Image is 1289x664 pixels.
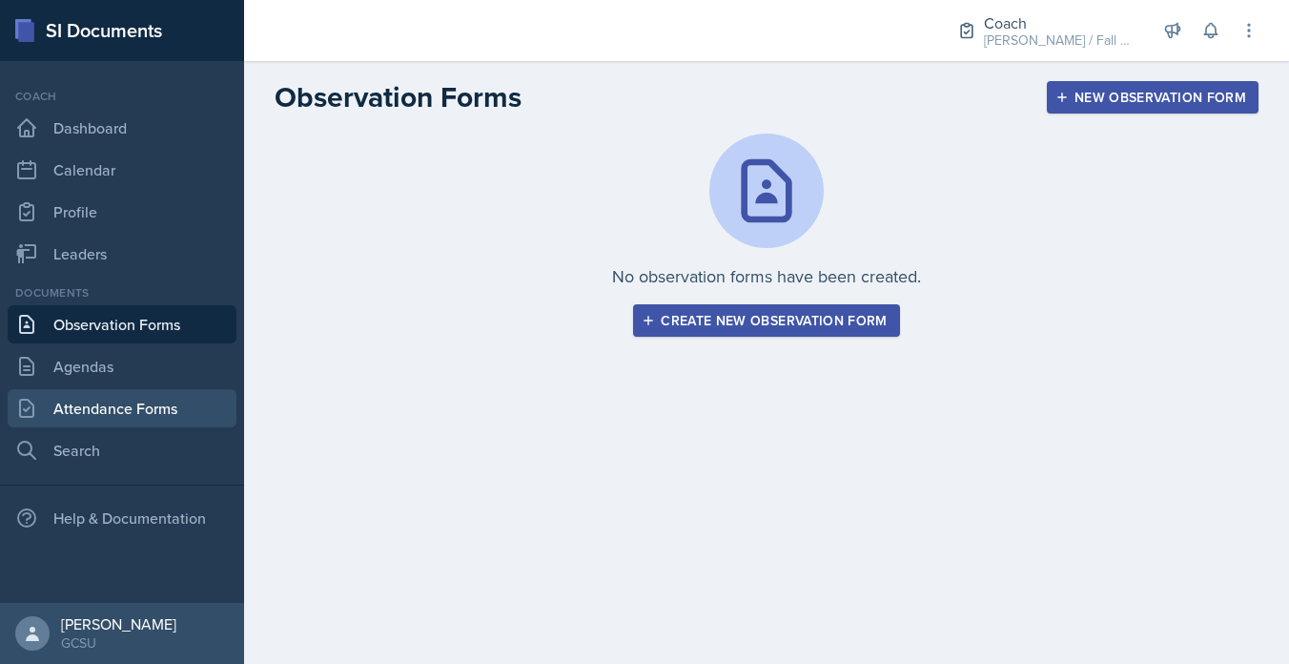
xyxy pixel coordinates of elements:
a: Attendance Forms [8,389,236,427]
button: New Observation Form [1047,81,1258,114]
button: Create new observation form [633,304,899,337]
a: Agendas [8,347,236,385]
div: Coach [8,88,236,105]
div: Coach [984,11,1136,34]
a: Observation Forms [8,305,236,343]
a: Calendar [8,151,236,189]
p: No observation forms have been created. [612,263,921,289]
div: [PERSON_NAME] / Fall 2025 [984,31,1136,51]
a: Leaders [8,235,236,273]
div: Help & Documentation [8,499,236,537]
a: Dashboard [8,109,236,147]
div: Create new observation form [645,313,887,328]
a: Profile [8,193,236,231]
div: Documents [8,284,236,301]
a: Search [8,431,236,469]
div: [PERSON_NAME] [61,614,176,633]
h2: Observation Forms [275,80,522,114]
div: GCSU [61,633,176,653]
div: New Observation Form [1059,90,1246,105]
